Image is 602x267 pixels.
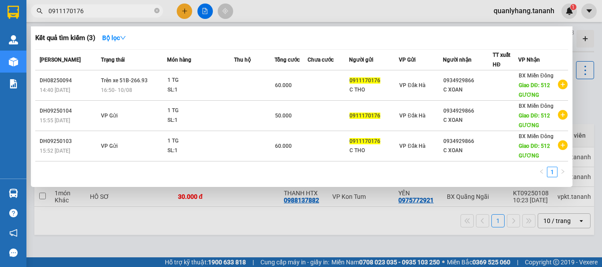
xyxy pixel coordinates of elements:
span: close-circle [154,8,160,13]
div: 1 TG [167,136,234,146]
div: SL: 1 [167,85,234,95]
span: Trên xe 51B-266.93 [101,77,148,84]
div: DH09250103 [40,137,98,146]
span: down [120,35,126,41]
div: 0934929866 [443,137,492,146]
span: 15:55 [DATE] [40,117,70,124]
span: BX Miền Đông [519,133,554,139]
img: solution-icon [9,79,18,88]
li: 1 [547,167,557,177]
div: DH09250104 [40,106,98,116]
span: 0911170176 [349,113,380,119]
a: 1 [547,167,557,177]
span: 0911170176 [349,138,380,144]
span: 15:52 [DATE] [40,148,70,154]
span: 60.000 [275,82,292,88]
span: close-circle [154,7,160,15]
span: Giao DĐ: 512 GƯƠNG [519,113,550,128]
span: Giao DĐ: 512 GƯƠNG [519,143,550,159]
div: C THO [349,85,398,95]
span: Người nhận [443,57,472,63]
span: BX Miền Đông [519,73,554,79]
span: message [9,249,18,257]
span: left [539,169,544,174]
span: [PERSON_NAME] [40,57,81,63]
span: 0911170176 [349,77,380,84]
div: C THO [349,146,398,155]
span: VP Gửi [399,57,416,63]
span: VP Đắk Hà [399,113,425,119]
h3: Kết quả tìm kiếm ( 3 ) [35,33,95,43]
span: 14:40 [DATE] [40,87,70,93]
span: Món hàng [167,57,191,63]
span: VP Nhận [518,57,540,63]
div: 1 TG [167,106,234,116]
span: plus-circle [558,140,568,150]
div: DH08250094 [40,76,98,85]
span: 16:50 - 10/08 [101,87,132,93]
button: Bộ lọcdown [95,31,133,45]
span: search [37,8,43,14]
span: BX Miền Đông [519,103,554,109]
span: plus-circle [558,80,568,89]
div: C XOAN [443,116,492,125]
button: left [536,167,547,177]
div: 1 TG [167,76,234,85]
img: logo-vxr [7,6,19,19]
span: Thu hộ [234,57,251,63]
img: warehouse-icon [9,35,18,44]
span: question-circle [9,209,18,217]
img: warehouse-icon [9,189,18,198]
div: C XOAN [443,85,492,95]
span: VP Gửi [101,143,118,149]
span: right [560,169,565,174]
span: 60.000 [275,143,292,149]
span: TT xuất HĐ [493,52,510,68]
span: VP Gửi [101,113,118,119]
strong: Bộ lọc [102,34,126,41]
span: Tổng cước [275,57,300,63]
span: plus-circle [558,110,568,120]
span: notification [9,229,18,237]
div: 0934929866 [443,76,492,85]
span: Trạng thái [101,57,125,63]
span: Người gửi [349,57,373,63]
div: 0934929866 [443,106,492,116]
span: 50.000 [275,113,292,119]
img: warehouse-icon [9,57,18,66]
span: VP Đắk Hà [399,82,425,88]
span: VP Đắk Hà [399,143,425,149]
li: Next Page [557,167,568,177]
span: Giao DĐ: 512 GƯƠNG [519,82,550,98]
input: Tìm tên, số ĐT hoặc mã đơn [48,6,152,16]
span: Chưa cước [308,57,334,63]
li: Previous Page [536,167,547,177]
div: SL: 1 [167,146,234,156]
div: SL: 1 [167,116,234,125]
div: C XOAN [443,146,492,155]
button: right [557,167,568,177]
